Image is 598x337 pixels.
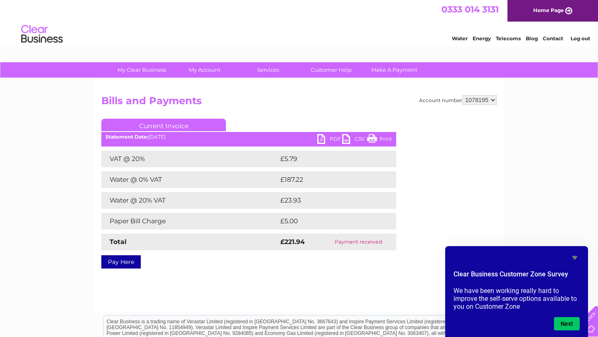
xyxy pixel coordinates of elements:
[101,95,497,111] h2: Bills and Payments
[367,134,392,146] a: Print
[278,213,377,230] td: £5.00
[543,35,563,42] a: Contact
[453,287,580,310] p: We have been working really hard to improve the self-serve options available to you on Customer Zone
[110,238,127,246] strong: Total
[496,35,521,42] a: Telecoms
[473,35,491,42] a: Energy
[453,269,580,283] h2: Clear Business Customer Zone Survey
[101,192,278,209] td: Water @ 20% VAT
[278,151,377,167] td: £5.79
[101,119,226,131] a: Current Invoice
[171,62,239,78] a: My Account
[101,134,396,140] div: [DATE]
[441,4,499,15] a: 0333 014 3131
[280,238,305,246] strong: £221.94
[278,171,380,188] td: £187.22
[452,35,468,42] a: Water
[570,253,580,263] button: Hide survey
[101,171,278,188] td: Water @ 0% VAT
[321,234,396,250] td: Payment received
[101,255,141,269] a: Pay Here
[103,5,496,40] div: Clear Business is a trading name of Verastar Limited (registered in [GEOGRAPHIC_DATA] No. 3667643...
[360,62,429,78] a: Make A Payment
[101,213,278,230] td: Paper Bill Charge
[342,134,367,146] a: CSV
[317,134,342,146] a: PDF
[554,317,580,330] button: Next question
[453,253,580,330] div: Clear Business Customer Zone Survey
[105,134,148,140] b: Statement Date:
[526,35,538,42] a: Blog
[297,62,365,78] a: Customer Help
[571,35,590,42] a: Log out
[234,62,302,78] a: Services
[101,151,278,167] td: VAT @ 20%
[278,192,379,209] td: £23.93
[419,95,497,105] div: Account number
[21,22,63,47] img: logo.png
[108,62,176,78] a: My Clear Business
